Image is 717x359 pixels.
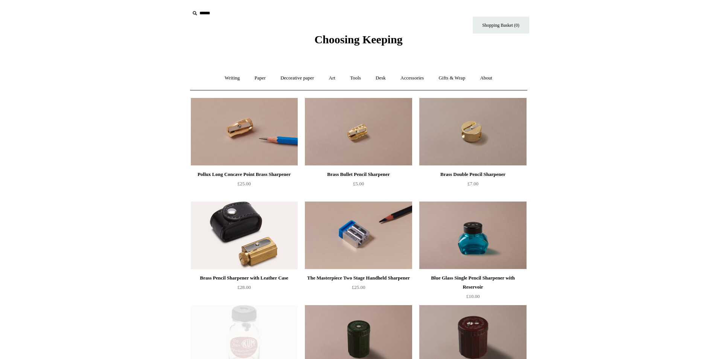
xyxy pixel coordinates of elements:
[432,68,472,88] a: Gifts & Wrap
[218,68,247,88] a: Writing
[191,170,298,201] a: Pollux Long Concave Point Brass Sharpener £25.00
[191,202,298,269] a: Brass Pencil Sharpener with Leather Case Brass Pencil Sharpener with Leather Case
[237,284,251,290] span: £28.00
[369,68,393,88] a: Desk
[466,293,480,299] span: £10.00
[467,181,478,186] span: £7.00
[352,284,365,290] span: £25.00
[307,273,410,283] div: The Masterpiece Two Stage Handheld Sharpener
[421,273,524,292] div: Blue Glass Single Pencil Sharpener with Reservoir
[314,39,402,44] a: Choosing Keeping
[237,181,251,186] span: £25.00
[419,98,526,166] img: Brass Double Pencil Sharpener
[419,202,526,269] img: Blue Glass Single Pencil Sharpener with Reservoir
[305,98,412,166] img: Brass Bullet Pencil Sharpener
[305,170,412,201] a: Brass Bullet Pencil Sharpener £5.00
[305,202,412,269] img: The Masterpiece Two Stage Handheld Sharpener
[193,170,296,179] div: Pollux Long Concave Point Brass Sharpener
[353,181,364,186] span: £5.00
[305,98,412,166] a: Brass Bullet Pencil Sharpener Brass Bullet Pencil Sharpener
[394,68,431,88] a: Accessories
[307,170,410,179] div: Brass Bullet Pencil Sharpener
[314,33,402,46] span: Choosing Keeping
[419,273,526,304] a: Blue Glass Single Pencil Sharpener with Reservoir £10.00
[305,273,412,304] a: The Masterpiece Two Stage Handheld Sharpener £25.00
[343,68,368,88] a: Tools
[191,202,298,269] img: Brass Pencil Sharpener with Leather Case
[419,202,526,269] a: Blue Glass Single Pencil Sharpener with Reservoir Blue Glass Single Pencil Sharpener with Reservoir
[191,98,298,166] img: Pollux Long Concave Point Brass Sharpener
[191,273,298,304] a: Brass Pencil Sharpener with Leather Case £28.00
[473,68,499,88] a: About
[419,170,526,201] a: Brass Double Pencil Sharpener £7.00
[419,98,526,166] a: Brass Double Pencil Sharpener Brass Double Pencil Sharpener
[191,98,298,166] a: Pollux Long Concave Point Brass Sharpener Pollux Long Concave Point Brass Sharpener
[305,202,412,269] a: The Masterpiece Two Stage Handheld Sharpener The Masterpiece Two Stage Handheld Sharpener
[421,170,524,179] div: Brass Double Pencil Sharpener
[248,68,272,88] a: Paper
[274,68,321,88] a: Decorative paper
[193,273,296,283] div: Brass Pencil Sharpener with Leather Case
[322,68,342,88] a: Art
[473,17,529,34] a: Shopping Basket (0)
